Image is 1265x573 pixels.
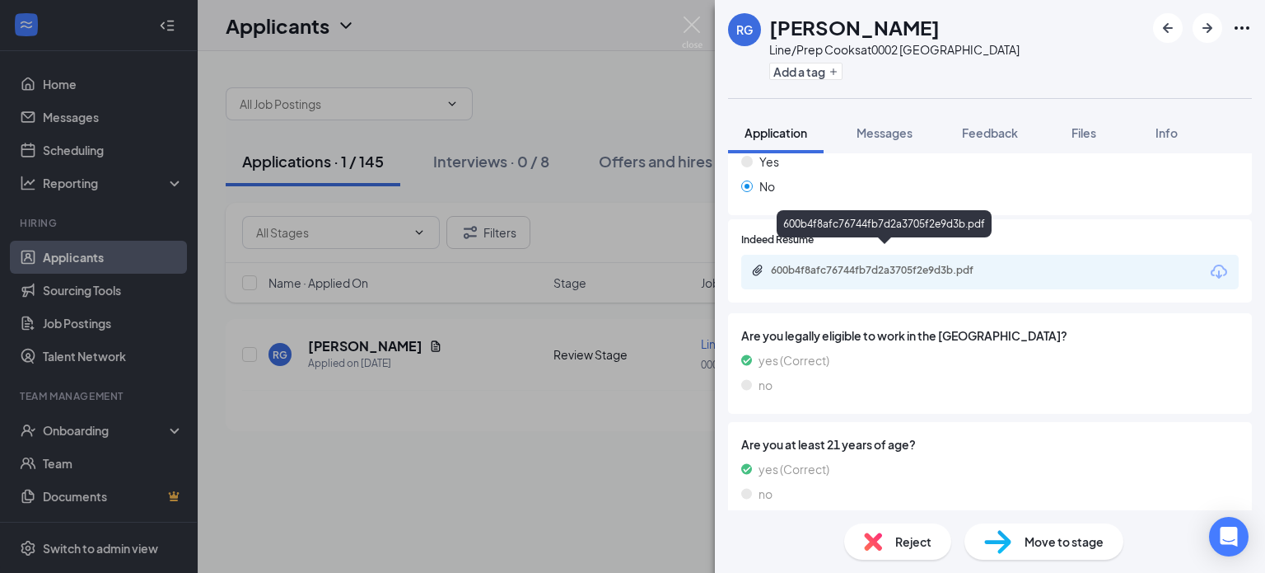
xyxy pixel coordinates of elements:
[759,177,775,195] span: No
[751,264,764,277] svg: Paperclip
[1071,125,1096,140] span: Files
[1158,18,1178,38] svg: ArrowLeftNew
[895,533,931,551] span: Reject
[736,21,753,38] div: RG
[1025,533,1104,551] span: Move to stage
[741,232,814,248] span: Indeed Resume
[1193,13,1222,43] button: ArrowRight
[751,264,1018,279] a: Paperclip600b4f8afc76744fb7d2a3705f2e9d3b.pdf
[741,435,1239,453] span: Are you at least 21 years of age?
[759,153,779,171] span: Yes
[1155,125,1178,140] span: Info
[745,125,807,140] span: Application
[741,326,1239,345] span: Are you legally eligible to work in the [GEOGRAPHIC_DATA]?
[962,125,1018,140] span: Feedback
[1209,262,1229,282] svg: Download
[857,125,913,140] span: Messages
[1197,18,1217,38] svg: ArrowRight
[777,210,992,237] div: 600b4f8afc76744fb7d2a3705f2e9d3b.pdf
[769,63,843,80] button: PlusAdd a tag
[769,41,1020,58] div: Line/Prep Cooks at 0002 [GEOGRAPHIC_DATA]
[1153,13,1183,43] button: ArrowLeftNew
[759,351,829,369] span: yes (Correct)
[771,264,1001,277] div: 600b4f8afc76744fb7d2a3705f2e9d3b.pdf
[759,460,829,478] span: yes (Correct)
[769,13,940,41] h1: [PERSON_NAME]
[1209,517,1249,557] div: Open Intercom Messenger
[759,376,773,394] span: no
[759,485,773,503] span: no
[1232,18,1252,38] svg: Ellipses
[829,67,838,77] svg: Plus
